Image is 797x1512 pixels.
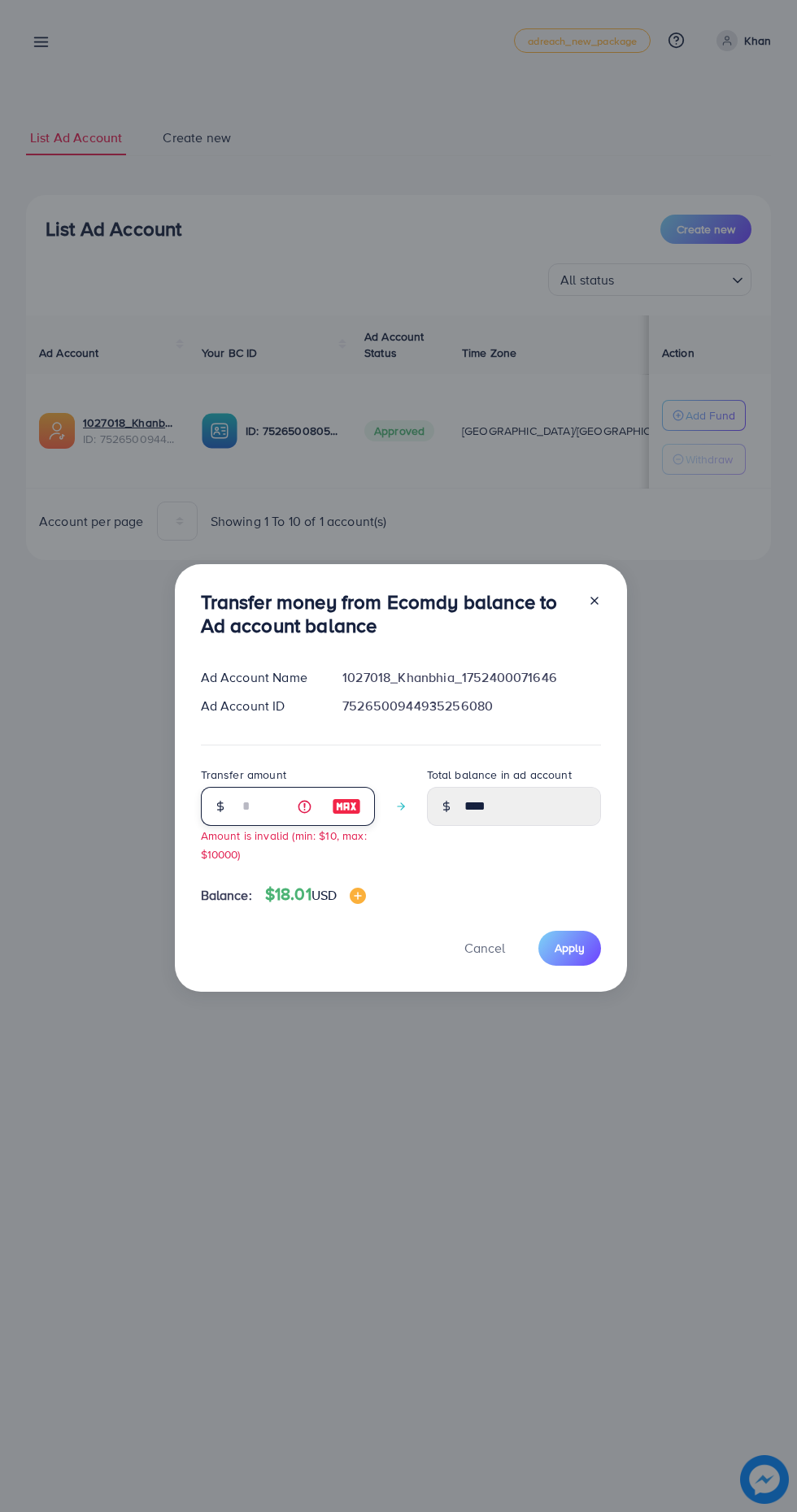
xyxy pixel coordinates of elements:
button: Apply [538,931,601,966]
label: Total balance in ad account [427,767,572,783]
div: 1027018_Khanbhia_1752400071646 [329,668,613,687]
div: 7526500944935256080 [329,697,613,715]
img: image [350,888,366,904]
button: Cancel [444,931,525,966]
small: Amount is invalid (min: $10, max: $10000) [201,828,367,862]
label: Transfer amount [201,767,286,783]
span: Apply [555,940,585,956]
span: Balance: [201,886,252,905]
span: Cancel [464,939,505,957]
h4: $18.01 [265,884,366,905]
span: USD [311,886,337,904]
div: Ad Account Name [188,668,330,687]
h3: Transfer money from Ecomdy balance to Ad account balance [201,590,575,637]
img: image [332,797,361,816]
div: Ad Account ID [188,697,330,715]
